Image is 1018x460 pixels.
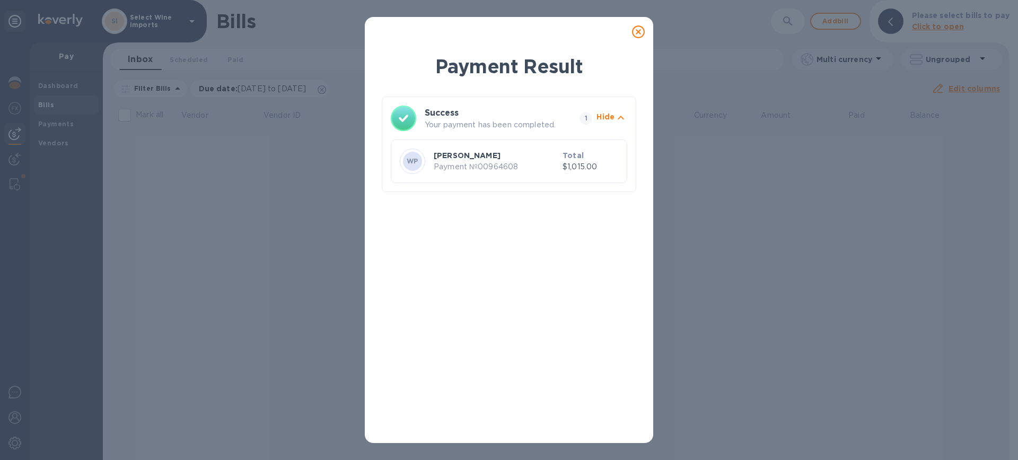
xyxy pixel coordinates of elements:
[596,111,615,122] p: Hide
[382,53,636,80] h1: Payment Result
[563,151,584,160] b: Total
[434,161,558,172] p: Payment № 00964608
[407,157,418,165] b: WP
[580,112,592,125] span: 1
[596,111,627,126] button: Hide
[425,119,575,131] p: Your payment has been completed.
[434,150,558,161] p: [PERSON_NAME]
[425,107,560,119] h3: Success
[563,161,618,172] p: $1,015.00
